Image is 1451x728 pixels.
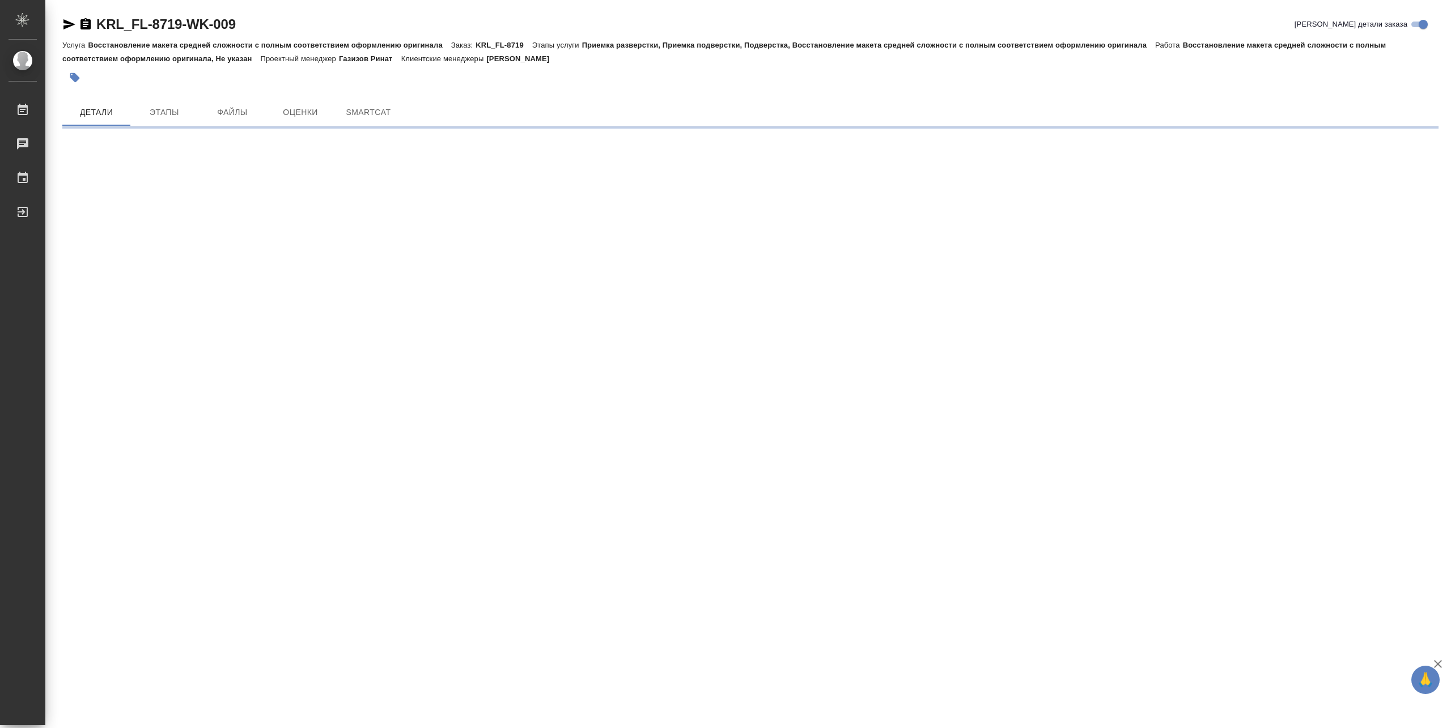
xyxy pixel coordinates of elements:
[1411,666,1440,694] button: 🙏
[79,18,92,31] button: Скопировать ссылку
[205,105,260,120] span: Файлы
[88,41,451,49] p: Восстановление макета средней сложности с полным соответствием оформлению оригинала
[69,105,124,120] span: Детали
[62,65,87,90] button: Добавить тэг
[486,54,558,63] p: [PERSON_NAME]
[582,41,1155,49] p: Приемка разверстки, Приемка подверстки, Подверстка, Восстановление макета средней сложности с пол...
[96,16,236,32] a: KRL_FL-8719-WK-009
[339,54,401,63] p: Газизов Ринат
[451,41,476,49] p: Заказ:
[62,18,76,31] button: Скопировать ссылку для ЯМессенджера
[1416,668,1435,692] span: 🙏
[401,54,487,63] p: Клиентские менеджеры
[137,105,192,120] span: Этапы
[62,41,88,49] p: Услуга
[1295,19,1407,30] span: [PERSON_NAME] детали заказа
[273,105,328,120] span: Оценки
[261,54,339,63] p: Проектный менеджер
[1155,41,1183,49] p: Работа
[476,41,532,49] p: KRL_FL-8719
[532,41,582,49] p: Этапы услуги
[341,105,396,120] span: SmartCat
